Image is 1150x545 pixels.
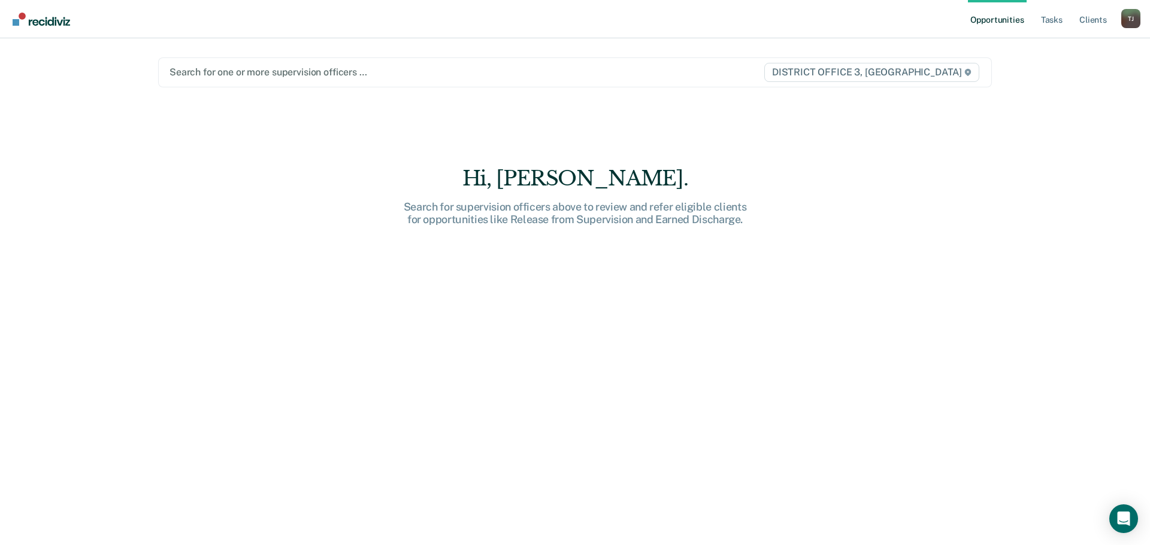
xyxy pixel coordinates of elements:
div: Open Intercom Messenger [1109,504,1138,533]
img: Recidiviz [13,13,70,26]
div: Search for supervision officers above to review and refer eligible clients for opportunities like... [383,200,767,226]
button: Profile dropdown button [1121,9,1140,28]
div: T J [1121,9,1140,28]
span: DISTRICT OFFICE 3, [GEOGRAPHIC_DATA] [764,63,979,82]
div: Hi, [PERSON_NAME]. [383,166,767,191]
